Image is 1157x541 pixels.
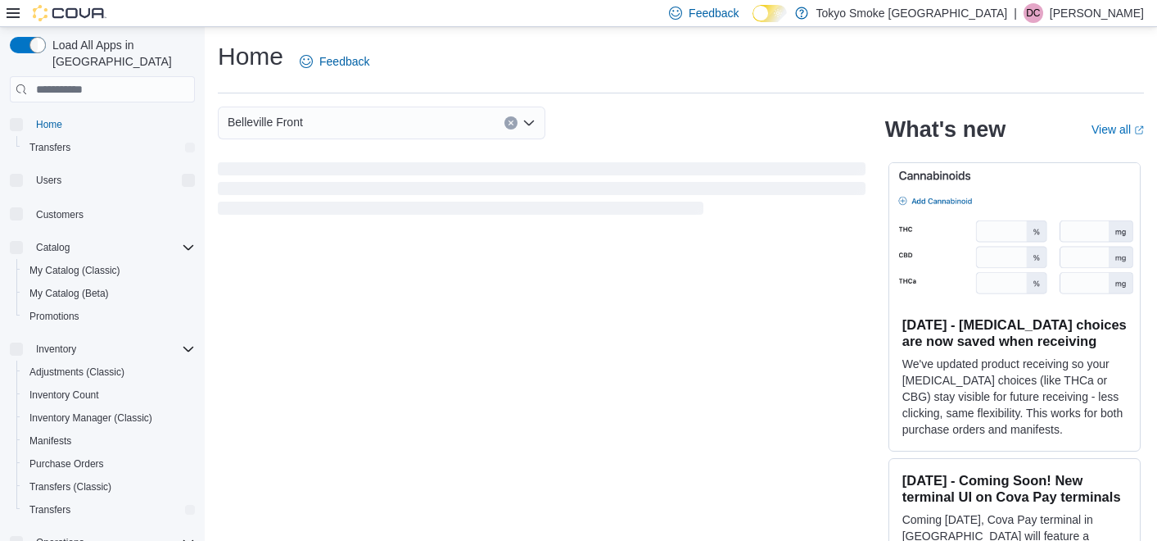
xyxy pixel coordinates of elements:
h2: What's new [885,116,1006,143]
p: | [1014,3,1017,23]
span: Manifests [29,434,71,448]
span: Inventory Manager (Classic) [23,408,195,428]
button: Purchase Orders [16,452,201,475]
button: Home [3,112,201,136]
button: Clear input [504,116,517,130]
span: Inventory [36,343,76,356]
button: Catalog [29,238,76,257]
button: Customers [3,202,201,225]
span: My Catalog (Classic) [23,261,195,280]
button: Inventory Count [16,384,201,407]
span: Home [29,114,195,134]
a: Inventory Count [23,385,106,405]
span: My Catalog (Beta) [29,287,109,300]
a: Transfers [23,138,77,157]
span: Inventory [29,339,195,359]
button: Inventory [29,339,83,359]
span: DC [1026,3,1040,23]
a: Manifests [23,431,78,451]
span: Inventory Count [29,389,99,402]
span: Users [29,170,195,190]
button: Inventory [3,338,201,361]
a: Transfers [23,500,77,520]
span: Adjustments (Classic) [23,362,195,382]
p: We've updated product receiving so your [MEDICAL_DATA] choices (like THCa or CBG) stay visible fo... [902,356,1127,438]
a: Promotions [23,307,86,326]
span: Catalog [29,238,195,257]
h1: Home [218,40,283,73]
button: Transfers [16,136,201,159]
span: Home [36,118,62,131]
div: Dylan Creelman [1024,3,1043,23]
span: Inventory Count [23,385,195,405]
a: My Catalog (Beta) [23,284,115,303]
span: Purchase Orders [23,454,195,474]
button: Transfers [16,498,201,521]
span: Customers [29,203,195,224]
a: Transfers (Classic) [23,477,118,497]
span: My Catalog (Beta) [23,284,195,303]
p: Tokyo Smoke [GEOGRAPHIC_DATA] [816,3,1008,23]
span: Purchase Orders [29,457,104,471]
span: Load All Apps in [GEOGRAPHIC_DATA] [46,37,195,70]
a: View allExternal link [1091,123,1144,136]
span: Transfers [23,138,195,157]
button: Transfers (Classic) [16,475,201,498]
button: Catalog [3,236,201,259]
button: Inventory Manager (Classic) [16,407,201,430]
span: Adjustments (Classic) [29,366,124,379]
span: Catalog [36,241,70,254]
a: Home [29,115,69,134]
button: My Catalog (Beta) [16,282,201,305]
span: Promotions [23,307,195,326]
span: Transfers [29,141,70,154]
button: Users [3,169,201,192]
button: Promotions [16,305,201,328]
span: Manifests [23,431,195,451]
a: My Catalog (Classic) [23,261,127,280]
span: Customers [36,208,84,221]
span: Users [36,174,61,187]
a: Inventory Manager (Classic) [23,408,159,428]
img: Cova [33,5,106,21]
span: Transfers [23,500,195,520]
span: Feedback [319,53,369,70]
span: Loading [218,166,865,218]
button: Adjustments (Classic) [16,361,201,384]
svg: External link [1134,125,1144,135]
input: Dark Mode [753,5,787,22]
a: Feedback [293,45,376,78]
button: My Catalog (Classic) [16,259,201,282]
h3: [DATE] - [MEDICAL_DATA] choices are now saved when receiving [902,316,1127,349]
button: Open list of options [522,116,536,130]
button: Manifests [16,430,201,452]
a: Customers [29,205,90,225]
a: Adjustments (Classic) [23,362,131,382]
span: Transfers (Classic) [29,480,111,493]
span: Belleville Front [228,112,303,132]
a: Purchase Orders [23,454,111,474]
h3: [DATE] - Coming Soon! New terminal UI on Cova Pay terminals [902,472,1127,505]
span: My Catalog (Classic) [29,264,120,277]
span: Promotions [29,310,79,323]
button: Users [29,170,68,190]
span: Transfers (Classic) [23,477,195,497]
span: Transfers [29,503,70,516]
span: Dark Mode [753,22,753,23]
p: [PERSON_NAME] [1050,3,1144,23]
span: Feedback [689,5,739,21]
span: Inventory Manager (Classic) [29,411,152,425]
